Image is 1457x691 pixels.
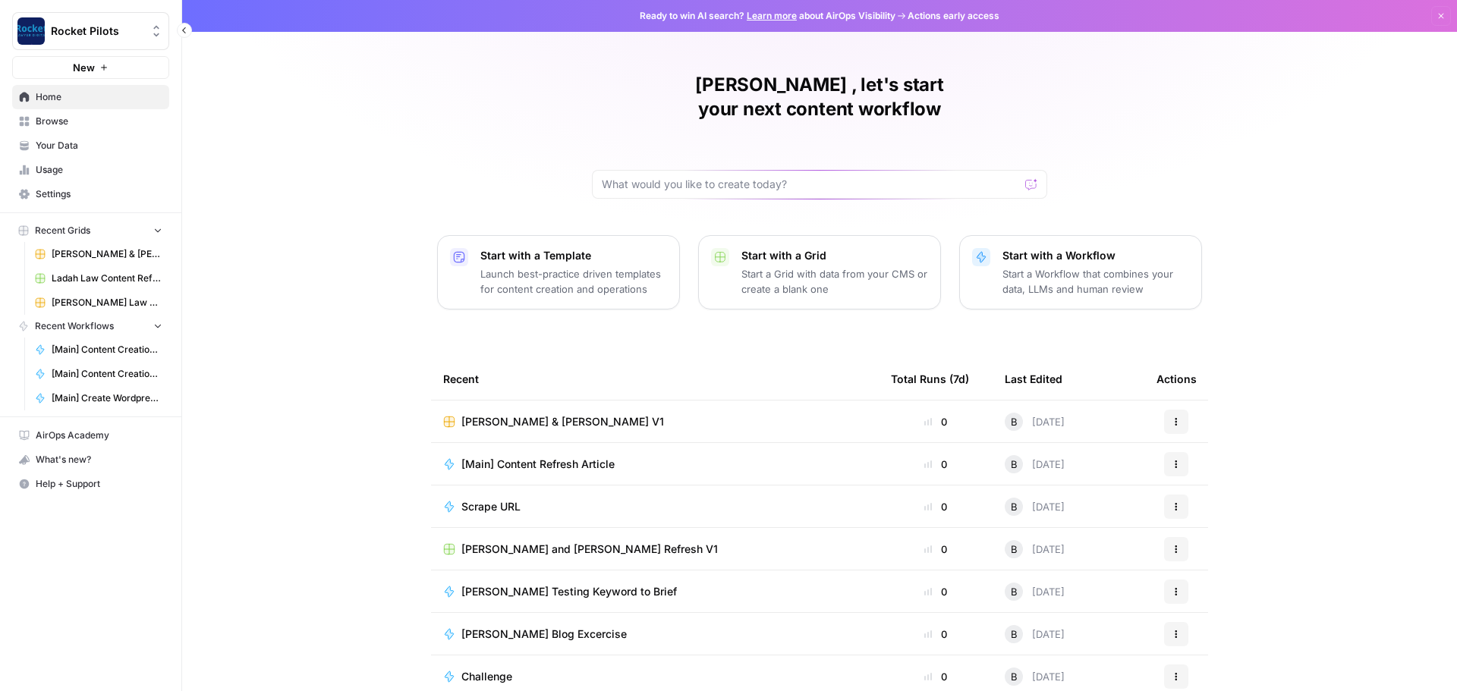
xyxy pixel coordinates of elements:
a: [PERSON_NAME] Blog Excercise [443,627,867,642]
p: Start a Grid with data from your CMS or create a blank one [741,266,928,297]
span: B [1011,542,1018,557]
span: B [1011,457,1018,472]
span: [PERSON_NAME] Law Personal Injury & Car Accident Lawyers [52,296,162,309]
a: [PERSON_NAME] & [PERSON_NAME] V1 [443,414,867,429]
span: Rocket Pilots [51,24,143,39]
a: Settings [12,182,169,206]
button: Start with a WorkflowStart a Workflow that combines your data, LLMs and human review [959,235,1202,309]
a: [PERSON_NAME] and [PERSON_NAME] Refresh V1 [443,542,867,557]
button: New [12,56,169,79]
button: Recent Grids [12,219,169,242]
a: Challenge [443,669,867,684]
span: [Main] Content Refresh Article [461,457,615,472]
a: [PERSON_NAME] Testing Keyword to Brief [443,584,867,599]
span: Ladah Law Content Refresh [52,272,162,285]
a: Home [12,85,169,109]
a: [PERSON_NAME] Law Personal Injury & Car Accident Lawyers [28,291,169,315]
button: Recent Workflows [12,315,169,338]
div: 0 [891,669,980,684]
span: B [1011,627,1018,642]
div: 0 [891,584,980,599]
a: [PERSON_NAME] & [PERSON_NAME] [US_STATE] Car Accident Lawyers [28,242,169,266]
div: Last Edited [1005,358,1062,400]
a: AirOps Academy [12,423,169,448]
span: B [1011,499,1018,514]
h1: [PERSON_NAME] , let's start your next content workflow [592,73,1047,121]
a: Browse [12,109,169,133]
a: Usage [12,158,169,182]
span: Your Data [36,139,162,152]
div: 0 [891,627,980,642]
div: Actions [1156,358,1197,400]
span: AirOps Academy [36,429,162,442]
div: [DATE] [1005,583,1065,601]
div: [DATE] [1005,625,1065,643]
div: [DATE] [1005,498,1065,516]
a: [Main] Content Creation Brief [28,362,169,386]
a: [Main] Content Refresh Article [443,457,867,472]
div: 0 [891,542,980,557]
span: Recent Workflows [35,319,114,333]
span: Scrape URL [461,499,521,514]
a: Ladah Law Content Refresh [28,266,169,291]
span: [Main] Content Creation Brief [52,367,162,381]
div: What's new? [13,448,168,471]
span: [PERSON_NAME] Blog Excercise [461,627,627,642]
div: [DATE] [1005,413,1065,431]
span: [Main] Create Wordpress Post [52,391,162,405]
div: [DATE] [1005,540,1065,558]
span: Settings [36,187,162,201]
span: Usage [36,163,162,177]
div: [DATE] [1005,455,1065,473]
div: 0 [891,414,980,429]
p: Start with a Template [480,248,667,263]
a: Your Data [12,133,169,158]
span: [PERSON_NAME] & [PERSON_NAME] V1 [461,414,664,429]
span: Ready to win AI search? about AirOps Visibility [640,9,895,23]
button: Start with a TemplateLaunch best-practice driven templates for content creation and operations [437,235,680,309]
a: [Main] Create Wordpress Post [28,386,169,410]
a: Scrape URL [443,499,867,514]
div: [DATE] [1005,667,1065,686]
button: Help + Support [12,472,169,496]
div: 0 [891,457,980,472]
p: Start a Workflow that combines your data, LLMs and human review [1002,266,1189,297]
span: B [1011,584,1018,599]
span: Actions early access [908,9,999,23]
button: Start with a GridStart a Grid with data from your CMS or create a blank one [698,235,941,309]
button: What's new? [12,448,169,472]
span: B [1011,669,1018,684]
span: Home [36,90,162,104]
span: Challenge [461,669,512,684]
div: 0 [891,499,980,514]
div: Recent [443,358,867,400]
a: [Main] Content Creation Article [28,338,169,362]
span: [Main] Content Creation Article [52,343,162,356]
span: Recent Grids [35,224,90,237]
span: Browse [36,115,162,128]
span: [PERSON_NAME] Testing Keyword to Brief [461,584,677,599]
span: New [73,60,95,75]
span: [PERSON_NAME] & [PERSON_NAME] [US_STATE] Car Accident Lawyers [52,247,162,261]
p: Start with a Workflow [1002,248,1189,263]
div: Total Runs (7d) [891,358,969,400]
p: Launch best-practice driven templates for content creation and operations [480,266,667,297]
span: B [1011,414,1018,429]
a: Learn more [747,10,797,21]
p: Start with a Grid [741,248,928,263]
button: Workspace: Rocket Pilots [12,12,169,50]
span: [PERSON_NAME] and [PERSON_NAME] Refresh V1 [461,542,718,557]
img: Rocket Pilots Logo [17,17,45,45]
span: Help + Support [36,477,162,491]
input: What would you like to create today? [602,177,1019,192]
